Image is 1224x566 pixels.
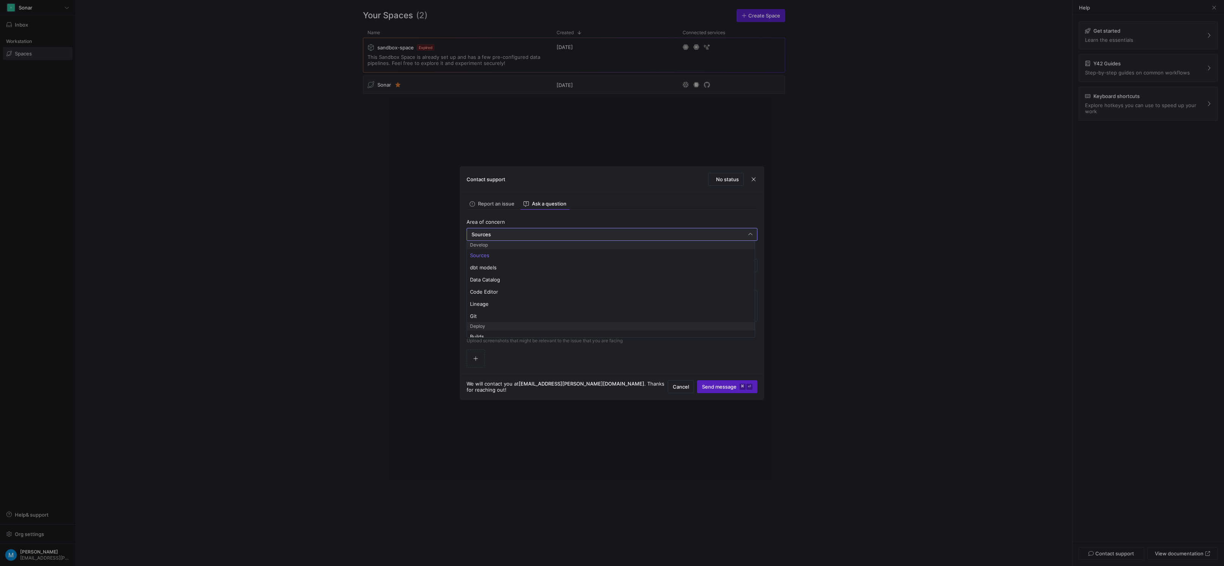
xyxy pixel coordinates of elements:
[470,313,752,319] span: Git
[470,334,752,340] span: Builds
[470,277,752,283] span: Data Catalog
[470,324,485,329] span: Deploy
[470,264,752,270] span: dbt models
[470,301,752,307] span: Lineage
[470,289,752,295] span: Code Editor
[470,252,752,258] span: Sources
[470,242,488,248] span: Develop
